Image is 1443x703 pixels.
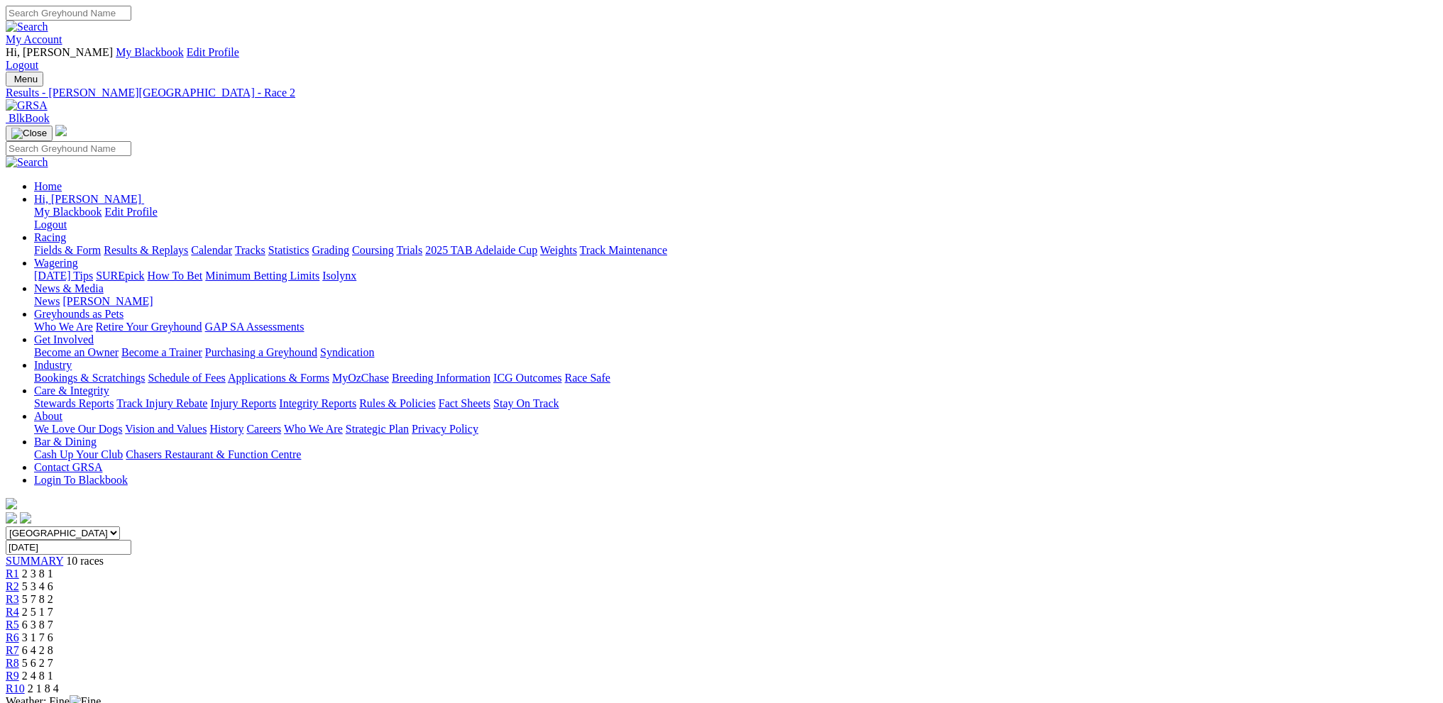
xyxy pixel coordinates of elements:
[34,333,94,345] a: Get Involved
[34,180,62,192] a: Home
[34,448,123,460] a: Cash Up Your Club
[352,244,394,256] a: Coursing
[104,244,188,256] a: Results & Replays
[6,619,19,631] a: R5
[34,448,1437,461] div: Bar & Dining
[564,372,610,384] a: Race Safe
[34,436,97,448] a: Bar & Dining
[6,21,48,33] img: Search
[6,568,19,580] span: R1
[6,631,19,643] span: R6
[228,372,329,384] a: Applications & Forms
[34,321,1437,333] div: Greyhounds as Pets
[392,372,490,384] a: Breeding Information
[34,231,66,243] a: Racing
[425,244,537,256] a: 2025 TAB Adelaide Cup
[209,423,243,435] a: History
[34,346,119,358] a: Become an Owner
[322,270,356,282] a: Isolynx
[96,270,144,282] a: SUREpick
[34,282,104,294] a: News & Media
[210,397,276,409] a: Injury Reports
[580,244,667,256] a: Track Maintenance
[34,295,60,307] a: News
[6,580,19,592] span: R2
[34,372,145,384] a: Bookings & Scratchings
[14,74,38,84] span: Menu
[116,397,207,409] a: Track Injury Rebate
[6,112,50,124] a: BlkBook
[320,346,374,358] a: Syndication
[34,346,1437,359] div: Get Involved
[396,244,422,256] a: Trials
[28,682,59,694] span: 2 1 8 4
[34,359,72,371] a: Industry
[6,33,62,45] a: My Account
[34,257,78,269] a: Wagering
[34,397,114,409] a: Stewards Reports
[22,631,53,643] span: 3 1 7 6
[6,87,1437,99] a: Results - [PERSON_NAME][GEOGRAPHIC_DATA] - Race 2
[346,423,409,435] a: Strategic Plan
[34,270,1437,282] div: Wagering
[34,295,1437,308] div: News & Media
[6,593,19,605] a: R3
[9,112,50,124] span: BlkBook
[6,540,131,555] input: Select date
[34,270,93,282] a: [DATE] Tips
[22,644,53,656] span: 6 4 2 8
[22,593,53,605] span: 5 7 8 2
[6,498,17,509] img: logo-grsa-white.png
[6,657,19,669] a: R8
[34,372,1437,384] div: Industry
[34,384,109,397] a: Care & Integrity
[332,372,389,384] a: MyOzChase
[125,423,207,435] a: Vision and Values
[6,555,63,567] span: SUMMARY
[187,46,239,58] a: Edit Profile
[34,193,141,205] span: Hi, [PERSON_NAME]
[34,321,93,333] a: Who We Are
[22,657,53,669] span: 5 6 2 7
[96,321,202,333] a: Retire Your Greyhound
[205,321,304,333] a: GAP SA Assessments
[34,423,122,435] a: We Love Our Dogs
[359,397,436,409] a: Rules & Policies
[55,125,67,136] img: logo-grsa-white.png
[126,448,301,460] a: Chasers Restaurant & Function Centre
[34,410,62,422] a: About
[34,461,102,473] a: Contact GRSA
[6,606,19,618] a: R4
[34,474,128,486] a: Login To Blackbook
[11,128,47,139] img: Close
[34,206,102,218] a: My Blackbook
[34,397,1437,410] div: Care & Integrity
[34,206,1437,231] div: Hi, [PERSON_NAME]
[105,206,158,218] a: Edit Profile
[493,397,559,409] a: Stay On Track
[6,126,53,141] button: Toggle navigation
[121,346,202,358] a: Become a Trainer
[235,244,265,256] a: Tracks
[34,218,67,231] a: Logout
[6,644,19,656] span: R7
[6,512,17,524] img: facebook.svg
[6,682,25,694] a: R10
[540,244,577,256] a: Weights
[22,670,53,682] span: 2 4 8 1
[148,270,203,282] a: How To Bet
[66,555,104,567] span: 10 races
[268,244,309,256] a: Statistics
[34,308,124,320] a: Greyhounds as Pets
[6,141,131,156] input: Search
[22,619,53,631] span: 6 3 8 7
[22,580,53,592] span: 5 3 4 6
[6,670,19,682] a: R9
